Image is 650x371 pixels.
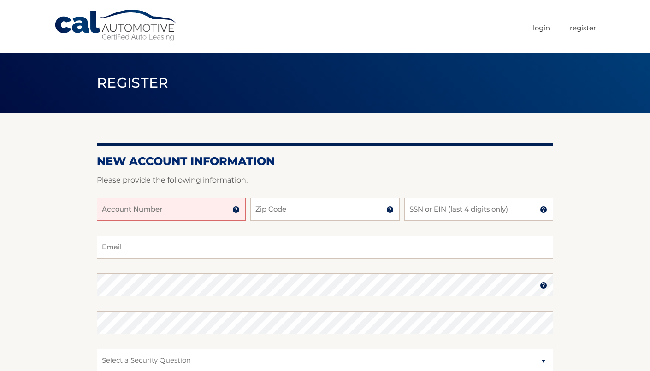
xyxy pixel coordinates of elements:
img: tooltip.svg [232,206,240,213]
img: tooltip.svg [540,206,547,213]
input: Email [97,236,553,259]
p: Please provide the following information. [97,174,553,187]
a: Register [570,20,596,35]
input: Zip Code [250,198,399,221]
input: SSN or EIN (last 4 digits only) [404,198,553,221]
a: Cal Automotive [54,9,178,42]
img: tooltip.svg [540,282,547,289]
span: Register [97,74,169,91]
input: Account Number [97,198,246,221]
img: tooltip.svg [386,206,394,213]
a: Login [533,20,550,35]
h2: New Account Information [97,154,553,168]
